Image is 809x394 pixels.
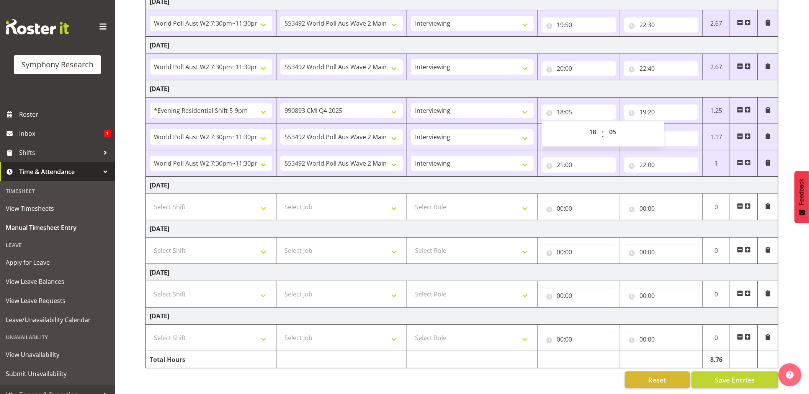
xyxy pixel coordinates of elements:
input: Click to select... [624,332,698,347]
span: 1 [104,130,111,137]
span: Save Entries [715,375,755,385]
td: 2.67 [703,54,730,80]
td: 1.25 [703,98,730,124]
td: 0 [703,238,730,264]
span: Roster [19,109,111,120]
input: Click to select... [542,332,616,347]
span: Manual Timesheet Entry [6,222,109,233]
div: Unavailability [2,329,113,345]
input: Click to select... [542,157,616,173]
a: View Unavailability [2,345,113,364]
input: Click to select... [542,17,616,33]
td: 1.17 [703,124,730,150]
td: [DATE] [146,264,778,281]
input: Click to select... [624,17,698,33]
input: Click to select... [624,201,698,216]
input: Click to select... [542,61,616,76]
span: View Timesheets [6,203,109,214]
span: Leave/Unavailability Calendar [6,314,109,326]
span: View Leave Requests [6,295,109,306]
a: Manual Timesheet Entry [2,218,113,237]
img: Rosterit website logo [6,19,69,34]
a: View Timesheets [2,199,113,218]
div: Timesheet [2,183,113,199]
td: 0 [703,281,730,308]
a: View Leave Requests [2,291,113,310]
a: Submit Unavailability [2,364,113,383]
span: Inbox [19,128,104,139]
button: Reset [625,371,690,388]
span: Submit Unavailability [6,368,109,379]
span: Feedback [798,179,805,205]
td: [DATE] [146,308,778,325]
span: View Leave Balances [6,276,109,287]
button: Feedback - Show survey [794,171,809,223]
a: Leave/Unavailability Calendar [2,310,113,329]
input: Click to select... [624,104,698,120]
input: Click to select... [542,201,616,216]
span: Reset [648,375,666,385]
span: : [601,124,604,143]
td: 0 [703,325,730,351]
span: Time & Attendance [19,166,100,177]
input: Click to select... [542,104,616,120]
td: Total Hours [146,351,276,368]
input: Click to select... [624,157,698,173]
input: Click to select... [624,288,698,303]
td: 1 [703,150,730,177]
td: 0 [703,194,730,220]
div: Symphony Research [21,59,93,70]
div: Leave [2,237,113,253]
td: 2.67 [703,10,730,37]
td: [DATE] [146,37,778,54]
span: Apply for Leave [6,257,109,268]
a: Apply for Leave [2,253,113,272]
a: View Leave Balances [2,272,113,291]
input: Click to select... [624,244,698,260]
input: Click to select... [624,61,698,76]
input: Click to select... [542,244,616,260]
img: help-xxl-2.png [786,371,794,379]
td: [DATE] [146,220,778,238]
span: View Unavailability [6,349,109,360]
td: [DATE] [146,80,778,98]
input: Click to select... [542,288,616,303]
td: 8.76 [703,351,730,368]
td: [DATE] [146,177,778,194]
span: Shifts [19,147,100,158]
button: Save Entries [691,371,778,388]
